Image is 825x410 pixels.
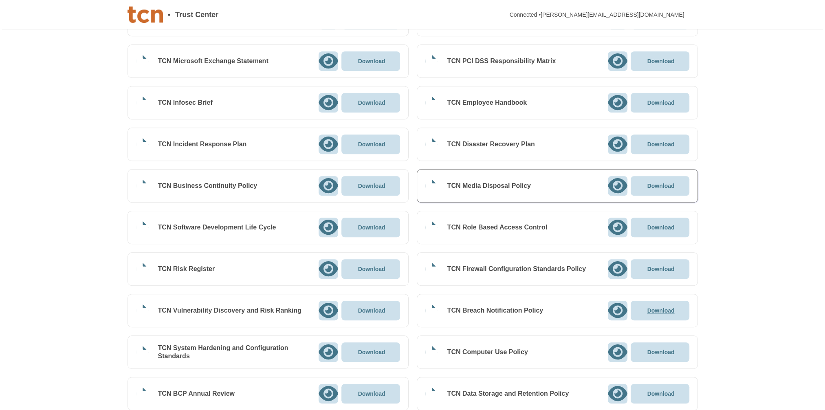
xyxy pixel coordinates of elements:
[447,348,528,356] div: TCN Computer Use Policy
[358,183,385,189] p: Download
[158,265,215,273] div: TCN Risk Register
[128,7,163,23] img: Company Banner
[358,266,385,272] p: Download
[447,223,548,231] div: TCN Role Based Access Control
[158,182,257,190] div: TCN Business Continuity Policy
[510,12,684,18] div: Connected • [PERSON_NAME][EMAIL_ADDRESS][DOMAIN_NAME]
[358,308,385,313] p: Download
[647,58,675,64] p: Download
[647,308,675,313] p: Download
[158,57,268,65] div: TCN Microsoft Exchange Statement
[358,391,385,397] p: Download
[647,100,675,106] p: Download
[158,140,247,148] div: TCN Incident Response Plan
[647,349,675,355] p: Download
[158,99,213,107] div: TCN Infosec Brief
[158,223,276,231] div: TCN Software Development Life Cycle
[447,182,531,190] div: TCN Media Disposal Policy
[168,11,170,18] span: •
[158,344,309,360] div: TCN System Hardening and Configuration Standards
[358,100,385,106] p: Download
[447,265,586,273] div: TCN Firewall Configuration Standards Policy
[447,390,569,398] div: TCN Data Storage and Retention Policy
[447,57,556,65] div: TCN PCI DSS Responsibility Matrix
[647,225,675,230] p: Download
[647,266,675,272] p: Download
[447,140,535,148] div: TCN Disaster Recovery Plan
[647,391,675,397] p: Download
[358,141,385,147] p: Download
[358,225,385,230] p: Download
[447,99,527,107] div: TCN Employee Handbook
[358,58,385,64] p: Download
[158,390,235,398] div: TCN BCP Annual Review
[647,183,675,189] p: Download
[447,306,543,315] div: TCN Breach Notification Policy
[158,306,301,315] div: TCN Vulnerability Discovery and Risk Ranking
[358,349,385,355] p: Download
[175,11,218,18] span: Trust Center
[647,141,675,147] p: Download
